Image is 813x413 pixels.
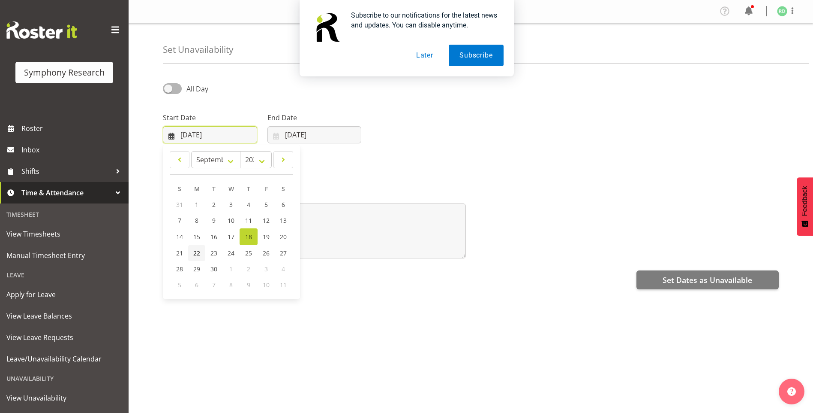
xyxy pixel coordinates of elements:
[282,200,285,209] span: 6
[210,249,217,257] span: 23
[171,261,188,277] a: 28
[178,281,181,289] span: 5
[405,45,444,66] button: Later
[263,216,270,225] span: 12
[171,245,188,261] a: 21
[222,197,240,213] a: 3
[282,265,285,273] span: 4
[222,228,240,245] a: 17
[280,281,287,289] span: 11
[210,233,217,241] span: 16
[247,200,250,209] span: 4
[171,228,188,245] a: 14
[787,387,796,396] img: help-xxl-2.png
[6,288,122,301] span: Apply for Leave
[205,213,222,228] a: 9
[188,261,205,277] a: 29
[205,261,222,277] a: 30
[188,245,205,261] a: 22
[310,10,344,45] img: notification icon
[449,45,503,66] button: Subscribe
[228,185,234,193] span: W
[6,249,122,262] span: Manual Timesheet Entry
[163,112,257,123] label: Start Date
[2,266,126,284] div: Leave
[247,185,250,193] span: T
[222,213,240,228] a: 10
[275,228,292,245] a: 20
[663,274,752,285] span: Set Dates as Unavailable
[229,265,233,273] span: 1
[205,197,222,213] a: 2
[267,112,362,123] label: End Date
[240,228,258,245] a: 18
[245,216,252,225] span: 11
[2,387,126,409] a: View Unavailability
[275,197,292,213] a: 6
[212,216,216,225] span: 9
[258,213,275,228] a: 12
[263,249,270,257] span: 26
[258,228,275,245] a: 19
[229,200,233,209] span: 3
[797,177,813,236] button: Feedback - Show survey
[21,122,124,135] span: Roster
[176,249,183,257] span: 21
[280,249,287,257] span: 27
[264,265,268,273] span: 3
[178,185,181,193] span: S
[188,213,205,228] a: 8
[2,305,126,327] a: View Leave Balances
[280,216,287,225] span: 13
[229,281,233,289] span: 8
[2,348,126,370] a: Leave/Unavailability Calendar
[275,213,292,228] a: 13
[267,126,362,143] input: Click to select...
[2,206,126,223] div: Timesheet
[6,310,122,322] span: View Leave Balances
[801,186,809,216] span: Feedback
[193,265,200,273] span: 29
[280,233,287,241] span: 20
[188,197,205,213] a: 1
[247,265,250,273] span: 2
[21,165,111,178] span: Shifts
[163,190,466,200] label: Message*
[2,245,126,266] a: Manual Timesheet Entry
[188,228,205,245] a: 15
[228,233,234,241] span: 17
[247,281,250,289] span: 9
[176,200,183,209] span: 31
[6,352,122,365] span: Leave/Unavailability Calendar
[636,270,779,289] button: Set Dates as Unavailable
[194,185,200,193] span: M
[212,185,216,193] span: T
[258,245,275,261] a: 26
[176,233,183,241] span: 14
[193,233,200,241] span: 15
[282,185,285,193] span: S
[258,197,275,213] a: 5
[240,213,258,228] a: 11
[240,245,258,261] a: 25
[21,186,111,199] span: Time & Attendance
[222,245,240,261] a: 24
[228,216,234,225] span: 10
[212,200,216,209] span: 2
[186,84,208,94] span: All Day
[2,284,126,305] a: Apply for Leave
[205,245,222,261] a: 23
[275,245,292,261] a: 27
[195,216,198,225] span: 8
[171,213,188,228] a: 7
[205,228,222,245] a: 16
[263,281,270,289] span: 10
[6,228,122,240] span: View Timesheets
[178,216,181,225] span: 7
[245,249,252,257] span: 25
[176,265,183,273] span: 28
[195,200,198,209] span: 1
[263,233,270,241] span: 19
[193,249,200,257] span: 22
[245,233,252,241] span: 18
